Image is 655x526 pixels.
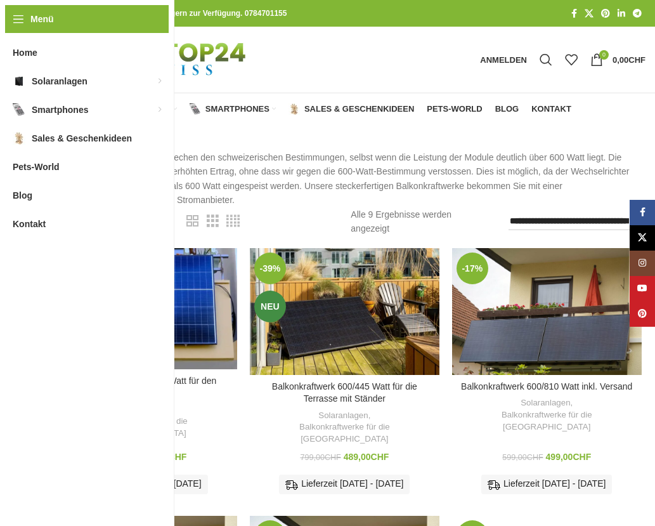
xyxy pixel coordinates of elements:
span: Solaranlagen [32,70,88,93]
div: , [458,397,635,433]
bdi: 799,00 [300,453,340,462]
a: Sales & Geschenkideen [289,96,414,122]
span: Smartphones [205,104,269,114]
span: CHF [527,453,543,462]
a: YouTube Social Link [630,276,655,301]
span: Sales & Geschenkideen [32,127,132,150]
span: CHF [325,453,341,462]
div: Lieferzeit [DATE] - [DATE] [481,475,612,494]
a: Rasteransicht 3 [207,213,219,229]
span: Pets-World [427,104,482,114]
a: X Social Link [581,5,597,22]
a: Balkonkraftwerk 600/445 Watt für die Terrasse mit Ständer [272,381,417,404]
span: Pets-World [13,155,60,178]
a: Smartphones [190,96,276,122]
span: Menü [30,12,54,26]
span: 0 [599,50,609,60]
a: Pets-World [427,96,482,122]
span: CHF [169,452,187,462]
span: Kontakt [13,213,46,235]
span: CHF [628,55,645,65]
span: -17% [457,253,488,284]
a: Rasteransicht 4 [226,213,240,229]
span: Blog [495,104,519,114]
a: Pinterest Social Link [597,5,614,22]
img: Sales & Geschenkideen [13,132,25,145]
a: Facebook Social Link [567,5,581,22]
a: Solaranlagen [521,397,570,409]
a: LinkedIn Social Link [614,5,629,22]
div: , [256,410,433,445]
select: Shop-Reihenfolge [509,213,642,231]
a: Facebook Social Link [630,200,655,225]
a: Instagram Social Link [630,251,655,276]
img: Smartphones [190,103,201,115]
a: Balkonkraftwerk 600/445 Watt für die Terrasse mit Ständer [250,248,439,374]
a: Telegram Social Link [629,5,645,22]
span: Anmelden [480,56,527,64]
a: X Social Link [630,225,655,251]
bdi: 0,00 [613,55,645,65]
span: Smartphones [32,98,88,121]
p: Unsere Balkonkraftwerke entsprechen den schweizerischen Bestimmungen, selbst wenn die Leistung de... [48,150,645,207]
img: Sales & Geschenkideen [289,103,300,115]
a: Suche [533,47,559,72]
span: CHF [371,452,389,462]
a: Kontakt [531,96,571,122]
a: Solaranlagen [85,96,177,122]
a: Pinterest Social Link [630,301,655,327]
bdi: 599,00 [502,453,543,462]
a: Balkonkraftwerk 600/810 Watt inkl. Versand [452,248,642,375]
bdi: 499,00 [546,452,592,462]
a: Blog [495,96,519,122]
a: 0 0,00CHF [584,47,652,72]
a: Rasteransicht 2 [186,213,198,229]
a: Balkonkraftwerk 600/810 Watt inkl. Versand [461,381,632,391]
img: Smartphones [13,103,25,116]
span: CHF [573,452,591,462]
span: Sales & Geschenkideen [304,104,414,114]
div: Lieferzeit [DATE] - [DATE] [279,475,410,494]
span: Blog [13,184,32,207]
div: Hauptnavigation [41,96,578,122]
span: -39% [254,253,286,284]
img: Solaranlagen [13,75,25,88]
a: Balkonkraftwerke für die [GEOGRAPHIC_DATA] [256,421,433,445]
div: Meine Wunschliste [559,47,584,72]
a: Solaranlagen [318,410,368,422]
span: Kontakt [531,104,571,114]
p: Alle 9 Ergebnisse werden angezeigt [351,207,490,236]
bdi: 489,00 [344,452,389,462]
a: Balkonkraftwerke für die [GEOGRAPHIC_DATA] [458,409,635,433]
a: Anmelden [474,47,533,72]
span: Home [13,41,37,64]
span: Neu [254,291,286,322]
